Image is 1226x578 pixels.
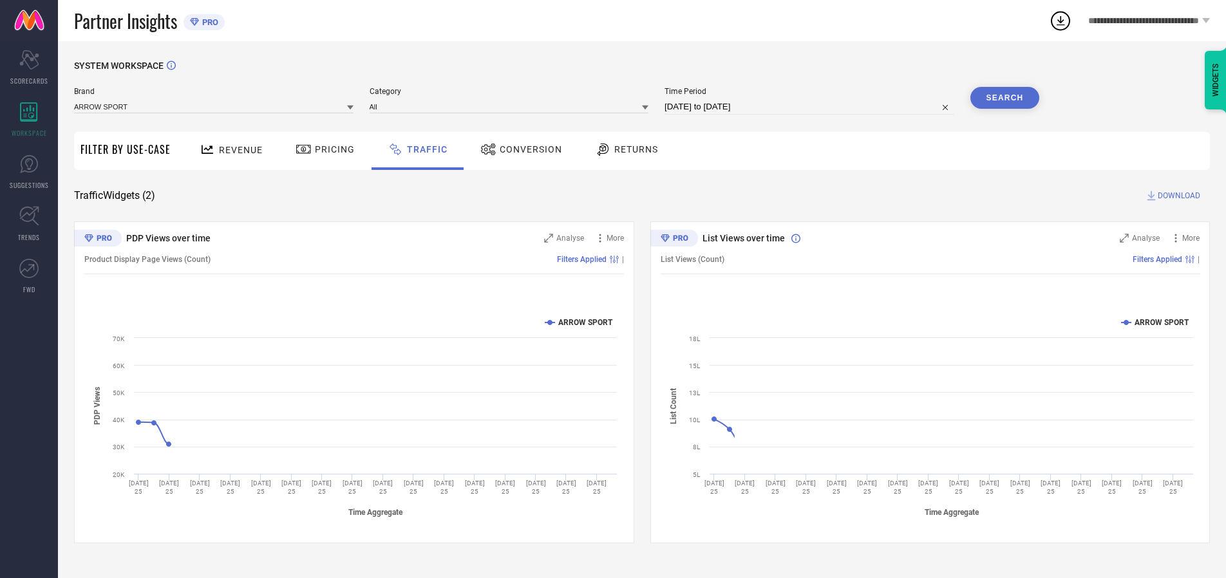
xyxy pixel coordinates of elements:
text: [DATE] 25 [404,480,424,495]
span: | [622,255,624,264]
span: Category [370,87,649,96]
text: [DATE] 25 [796,480,816,495]
text: [DATE] 25 [312,480,332,495]
text: [DATE] 25 [495,480,515,495]
text: [DATE] 25 [1133,480,1153,495]
text: 50K [113,389,125,396]
text: [DATE] 25 [979,480,999,495]
text: 40K [113,416,125,424]
text: ARROW SPORT [558,318,613,327]
text: [DATE] 25 [704,480,724,495]
span: SUGGESTIONS [10,180,49,190]
text: 18L [689,335,701,342]
text: [DATE] 25 [281,480,301,495]
text: [DATE] 25 [949,480,969,495]
text: [DATE] 25 [129,480,149,495]
span: PDP Views over time [126,233,211,243]
span: List Views (Count) [661,255,724,264]
span: Partner Insights [74,8,177,34]
text: [DATE] 25 [556,480,576,495]
span: SCORECARDS [10,76,48,86]
span: DOWNLOAD [1158,189,1200,202]
text: [DATE] 25 [434,480,454,495]
text: 10L [689,416,701,424]
span: SYSTEM WORKSPACE [74,61,164,71]
text: ARROW SPORT [1135,318,1189,327]
tspan: Time Aggregate [348,508,403,517]
text: [DATE] 25 [465,480,485,495]
span: Conversion [500,144,562,154]
text: [DATE] 25 [1163,480,1183,495]
span: Product Display Page Views (Count) [84,255,211,264]
div: Premium [650,230,698,249]
span: Analyse [1132,234,1160,243]
div: Open download list [1049,9,1072,32]
span: Traffic Widgets ( 2 ) [74,189,155,202]
span: FWD [23,284,35,294]
span: TRENDS [18,232,40,242]
text: [DATE] 25 [766,480,786,495]
tspan: List Count [669,388,678,424]
text: [DATE] 25 [827,480,847,495]
text: 70K [113,335,125,342]
div: Premium [74,230,122,249]
text: [DATE] 25 [526,480,546,495]
text: [DATE] 25 [1102,480,1122,495]
span: List Views over time [703,233,785,243]
span: More [607,234,624,243]
span: Filters Applied [1133,255,1182,264]
text: [DATE] 25 [251,480,271,495]
text: [DATE] 25 [918,480,938,495]
svg: Zoom [544,234,553,243]
text: [DATE] 25 [1071,480,1091,495]
text: 30K [113,443,125,451]
span: Returns [614,144,658,154]
text: [DATE] 25 [857,480,877,495]
text: [DATE] 25 [1041,480,1061,495]
text: [DATE] 25 [587,480,607,495]
span: Filter By Use-Case [80,142,171,157]
span: Time Period [665,87,954,96]
input: Select time period [665,99,954,115]
text: 13L [689,389,701,396]
text: [DATE] 25 [373,480,393,495]
text: [DATE] 25 [888,480,908,495]
span: | [1198,255,1200,264]
span: WORKSPACE [12,128,47,138]
text: [DATE] 25 [735,480,755,495]
tspan: Time Aggregate [925,508,979,517]
span: Analyse [556,234,584,243]
text: 8L [693,443,701,451]
text: 15L [689,362,701,369]
button: Search [970,87,1040,109]
span: Traffic [407,144,448,154]
text: [DATE] 25 [159,480,179,495]
text: 60K [113,362,125,369]
text: 20K [113,471,125,478]
text: [DATE] 25 [343,480,363,495]
tspan: PDP Views [93,387,102,425]
span: Brand [74,87,354,96]
span: Pricing [315,144,355,154]
text: 5L [693,471,701,478]
span: PRO [199,17,218,27]
span: Filters Applied [557,255,607,264]
span: Revenue [219,145,263,155]
text: [DATE] 25 [190,480,210,495]
svg: Zoom [1120,234,1129,243]
text: [DATE] 25 [1010,480,1030,495]
text: [DATE] 25 [220,480,240,495]
span: More [1182,234,1200,243]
